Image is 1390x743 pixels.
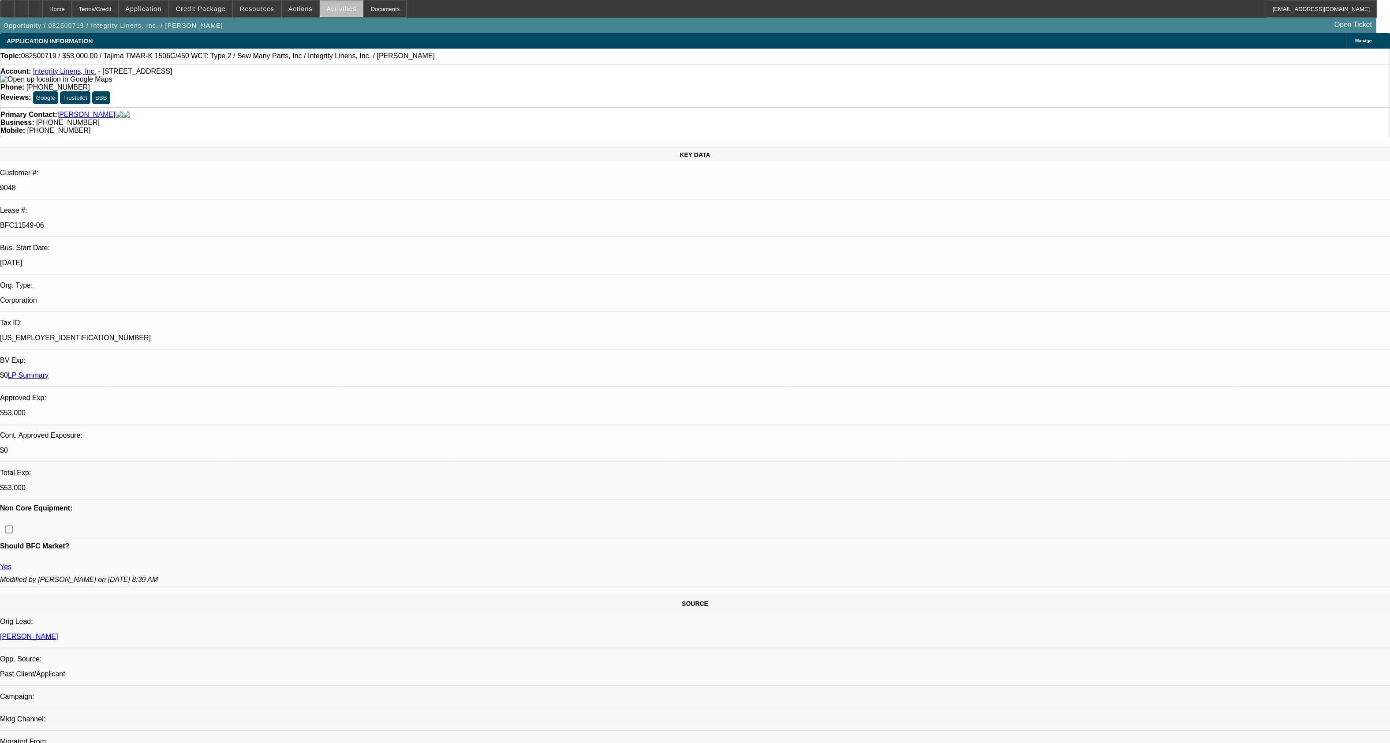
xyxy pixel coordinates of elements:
strong: Phone: [0,83,24,91]
a: LP Summary [8,371,49,379]
strong: Account: [0,68,31,75]
strong: Reviews: [0,94,31,101]
img: facebook-icon.png [116,111,123,119]
span: [PHONE_NUMBER] [26,83,90,91]
span: Application [125,5,161,12]
span: [PHONE_NUMBER] [27,127,90,134]
button: Trustpilot [60,91,90,104]
strong: Topic: [0,52,21,60]
strong: Mobile: [0,127,25,134]
span: 082500719 / $53,000.00 / Tajima TMAR-K 1506C/450 WCT: Type 2 / Sew Many Parts, Inc / Integrity Li... [21,52,435,60]
button: Application [119,0,168,17]
button: BBB [92,91,110,104]
span: Activities [327,5,357,12]
button: Google [33,91,58,104]
a: [PERSON_NAME] [57,111,116,119]
a: View Google Maps [0,75,112,83]
span: Manage [1355,38,1371,43]
a: Integrity Linens, Inc. [33,68,96,75]
button: Resources [233,0,281,17]
span: Credit Package [176,5,226,12]
strong: Business: [0,119,34,126]
img: Open up location in Google Maps [0,75,112,83]
span: Actions [288,5,313,12]
img: linkedin-icon.png [123,111,130,119]
button: Credit Package [169,0,232,17]
button: Activities [320,0,363,17]
span: KEY DATA [680,151,710,158]
span: SOURCE [682,600,708,607]
span: [PHONE_NUMBER] [36,119,100,126]
button: Actions [282,0,319,17]
span: - [STREET_ADDRESS] [98,68,172,75]
span: APPLICATION INFORMATION [7,38,93,45]
a: Open Ticket [1331,17,1375,32]
strong: Primary Contact: [0,111,57,119]
span: Resources [240,5,274,12]
span: Opportunity / 082500719 / Integrity Linens, Inc. / [PERSON_NAME] [4,22,223,29]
